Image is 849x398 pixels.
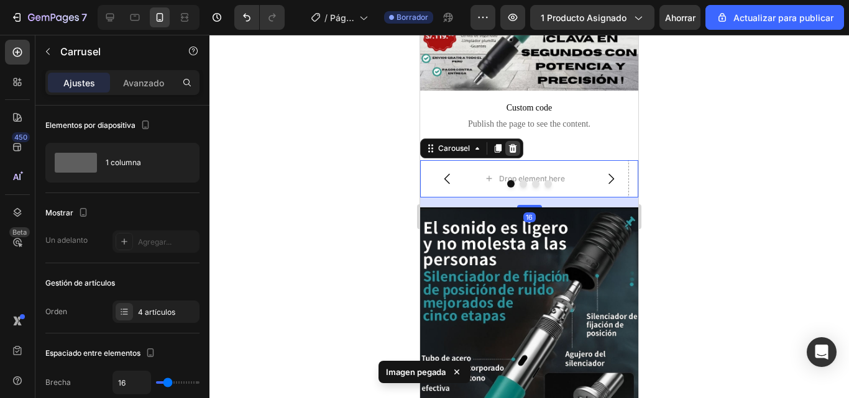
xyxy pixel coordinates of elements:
button: 1 producto asignado [530,5,654,30]
font: 4 artículos [138,307,175,317]
div: Abrir Intercom Messenger [807,337,837,367]
font: Avanzado [123,78,164,88]
p: Carrusel [60,44,166,59]
font: Beta [12,228,27,237]
font: Borrador [397,12,428,22]
font: 7 [81,11,87,24]
font: Espaciado entre elementos [45,348,140,358]
font: Ajustes [63,78,95,88]
font: / [324,12,328,23]
font: Orden [45,307,67,316]
button: 7 [5,5,93,30]
font: Página del producto - 26 [PERSON_NAME], 19:33:47 [330,12,354,140]
div: Deshacer/Rehacer [234,5,285,30]
font: Mostrar [45,208,73,217]
font: Brecha [45,378,71,387]
iframe: Área de diseño [420,35,638,398]
font: Imagen pegada [386,367,446,377]
font: 450 [14,133,27,142]
font: 1 columna [106,158,141,167]
font: 1 producto asignado [541,12,626,23]
font: Carrusel [60,45,101,58]
font: Elementos por diapositiva [45,120,135,130]
input: Auto [113,371,150,394]
font: Un adelanto [45,235,88,245]
font: Gestión de artículos [45,278,115,287]
font: Ahorrar [665,12,695,23]
button: Ahorrar [659,5,700,30]
button: Actualizar para publicar [705,5,844,30]
font: Actualizar para publicar [733,12,833,23]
